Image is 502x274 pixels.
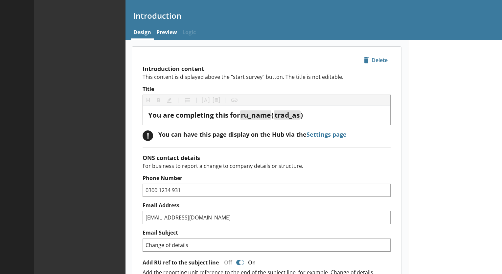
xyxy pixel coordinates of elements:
div: Title [148,111,385,120]
label: Phone Number [143,175,391,182]
label: Email Subject [143,229,391,236]
div: Off [219,259,235,266]
span: Logic [180,26,198,40]
div: ! [143,130,153,141]
p: For business to report a change to company details or structure. [143,162,391,170]
h2: Introduction content [143,65,391,73]
a: Design [131,26,154,40]
button: Delete [361,55,391,66]
span: Delete [361,55,390,65]
label: Email Address [143,202,391,209]
span: ( [271,110,274,120]
label: Title [143,86,391,93]
span: ru_name [241,110,271,120]
h1: Introduction [133,11,494,21]
a: Settings page [307,130,347,138]
span: trad_as [275,110,300,120]
a: Preview [154,26,180,40]
h2: ONS contact details [143,154,391,162]
div: You can have this page display on the Hub via the [158,130,347,138]
label: Add RU ref to the subject line [143,259,219,266]
span: You are completing this for [148,110,240,120]
div: On [245,259,261,266]
span: ) [301,110,303,120]
p: This content is displayed above the “start survey” button. The title is not editable. [143,73,391,80]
